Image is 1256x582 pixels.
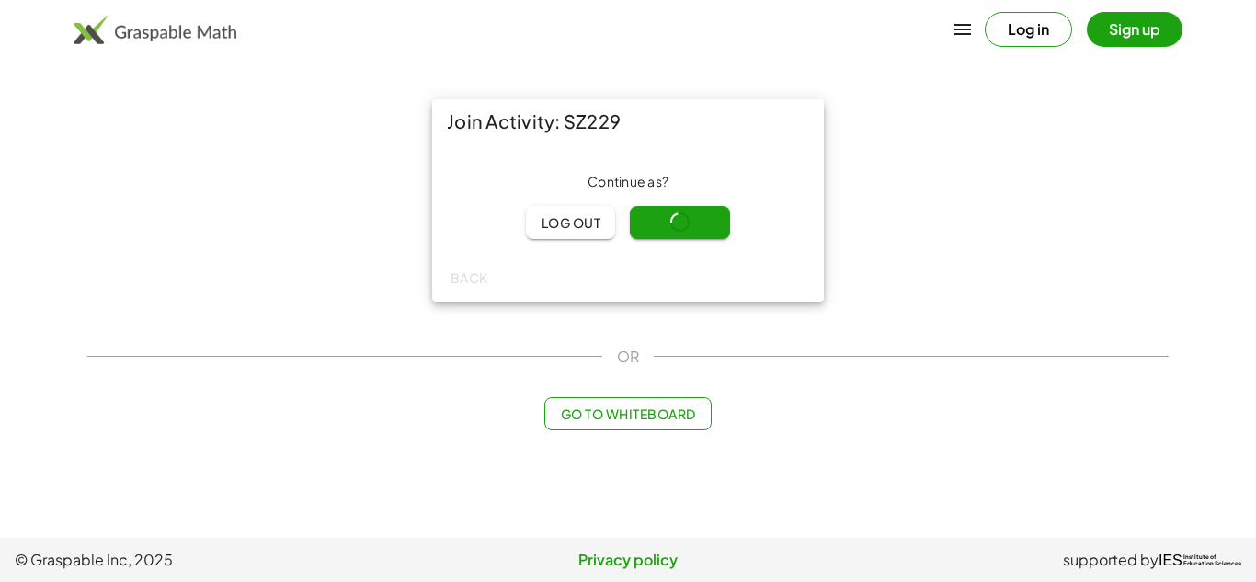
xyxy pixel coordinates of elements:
[1183,554,1241,567] span: Institute of Education Sciences
[424,549,833,571] a: Privacy policy
[1087,12,1182,47] button: Sign up
[432,99,824,143] div: Join Activity: SZ229
[544,397,711,430] button: Go to Whiteboard
[617,346,639,368] span: OR
[15,549,424,571] span: © Graspable Inc, 2025
[985,12,1072,47] button: Log in
[1159,549,1241,571] a: IESInstitute ofEducation Sciences
[541,214,600,231] span: Log out
[560,405,695,422] span: Go to Whiteboard
[1063,549,1159,571] span: supported by
[526,206,615,239] button: Log out
[1159,552,1182,569] span: IES
[447,173,809,191] div: Continue as ?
